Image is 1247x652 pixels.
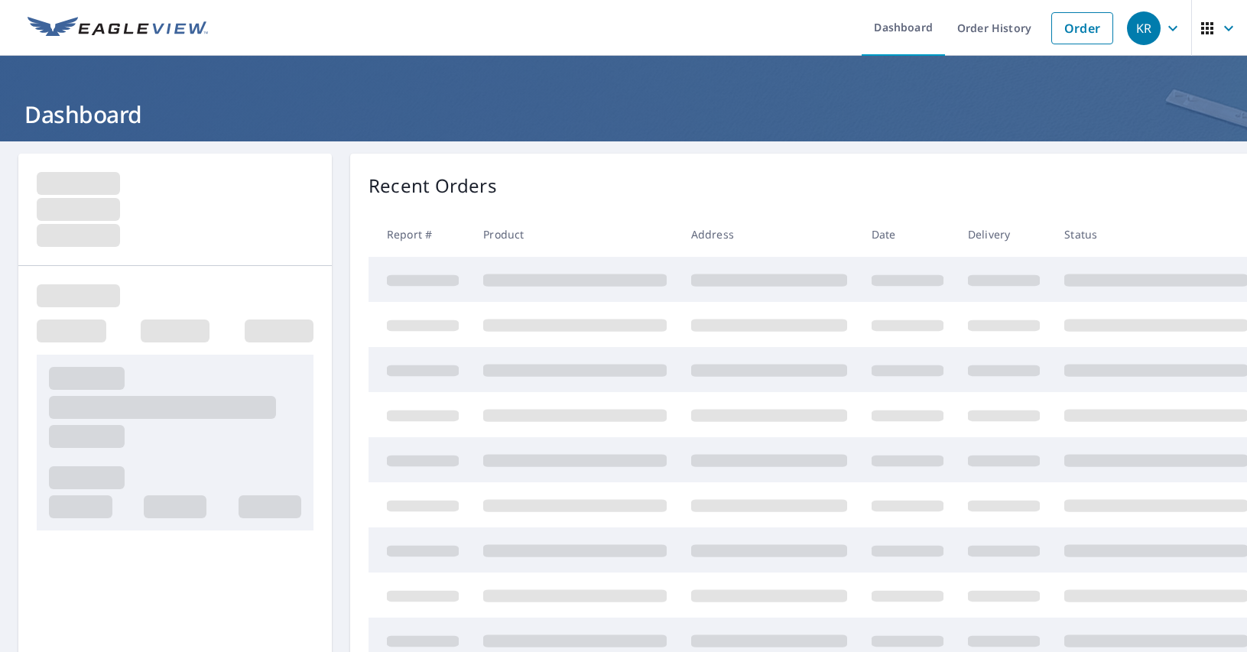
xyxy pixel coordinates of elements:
[956,212,1052,257] th: Delivery
[1127,11,1161,45] div: KR
[28,17,208,40] img: EV Logo
[471,212,679,257] th: Product
[1051,12,1113,44] a: Order
[859,212,956,257] th: Date
[18,99,1229,130] h1: Dashboard
[679,212,859,257] th: Address
[369,172,497,199] p: Recent Orders
[369,212,471,257] th: Report #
